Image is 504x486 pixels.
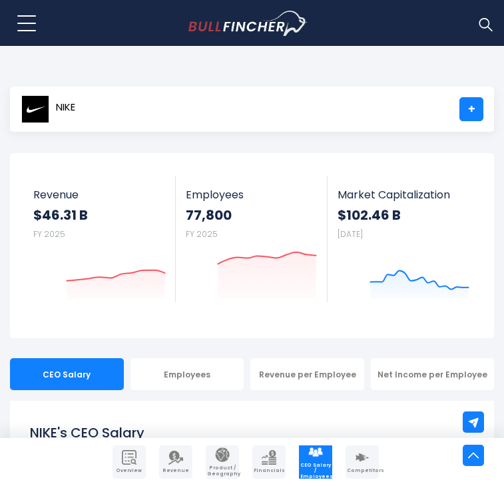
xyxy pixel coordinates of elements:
[159,445,192,479] a: Company Revenue
[160,468,191,473] span: Revenue
[188,11,332,36] a: Go to homepage
[33,188,166,201] span: Revenue
[10,358,124,390] div: CEO Salary
[252,445,286,479] a: Company Financials
[56,102,75,113] span: NIKE
[371,358,494,390] div: Net Income per Employee
[338,188,469,201] span: Market Capitalization
[33,228,65,240] small: FY 2025
[459,97,483,121] a: +
[254,468,284,473] span: Financials
[328,176,479,302] a: Market Capitalization $102.46 B [DATE]
[23,176,176,302] a: Revenue $46.31 B FY 2025
[299,445,332,479] a: Company Employees
[176,176,327,302] a: Employees 77,800 FY 2025
[21,97,76,121] a: NIKE
[30,423,474,443] h1: NIKE's CEO Salary
[338,228,363,240] small: [DATE]
[206,445,239,479] a: Company Product/Geography
[347,468,378,473] span: Competitors
[186,228,218,240] small: FY 2025
[338,206,469,224] strong: $102.46 B
[186,206,317,224] strong: 77,800
[346,445,379,479] a: Company Competitors
[130,358,244,390] div: Employees
[250,358,364,390] div: Revenue per Employee
[33,206,166,224] strong: $46.31 B
[21,95,49,123] img: NKE logo
[113,445,146,479] a: Company Overview
[114,468,144,473] span: Overview
[188,11,308,36] img: Bullfincher logo
[300,463,331,479] span: CEO Salary / Employees
[186,188,317,201] span: Employees
[207,465,238,477] span: Product / Geography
